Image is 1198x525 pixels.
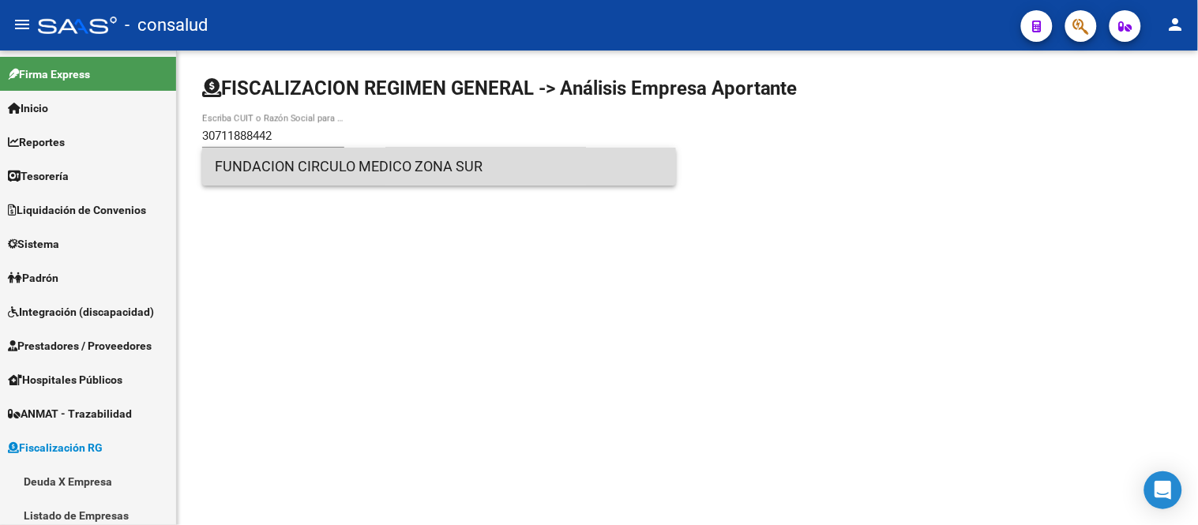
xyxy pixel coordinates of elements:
[8,337,152,354] span: Prestadores / Proveedores
[8,439,103,456] span: Fiscalización RG
[8,133,65,151] span: Reportes
[8,66,90,83] span: Firma Express
[8,99,48,117] span: Inicio
[8,201,146,219] span: Liquidación de Convenios
[215,148,663,186] span: FUNDACION CIRCULO MEDICO ZONA SUR
[8,405,132,422] span: ANMAT - Trazabilidad
[1144,471,1182,509] div: Open Intercom Messenger
[8,167,69,185] span: Tesorería
[125,8,208,43] span: - consalud
[8,303,154,321] span: Integración (discapacidad)
[1166,15,1185,34] mat-icon: person
[8,269,58,287] span: Padrón
[202,76,798,101] h1: FISCALIZACION REGIMEN GENERAL -> Análisis Empresa Aportante
[8,371,122,388] span: Hospitales Públicos
[8,235,59,253] span: Sistema
[13,15,32,34] mat-icon: menu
